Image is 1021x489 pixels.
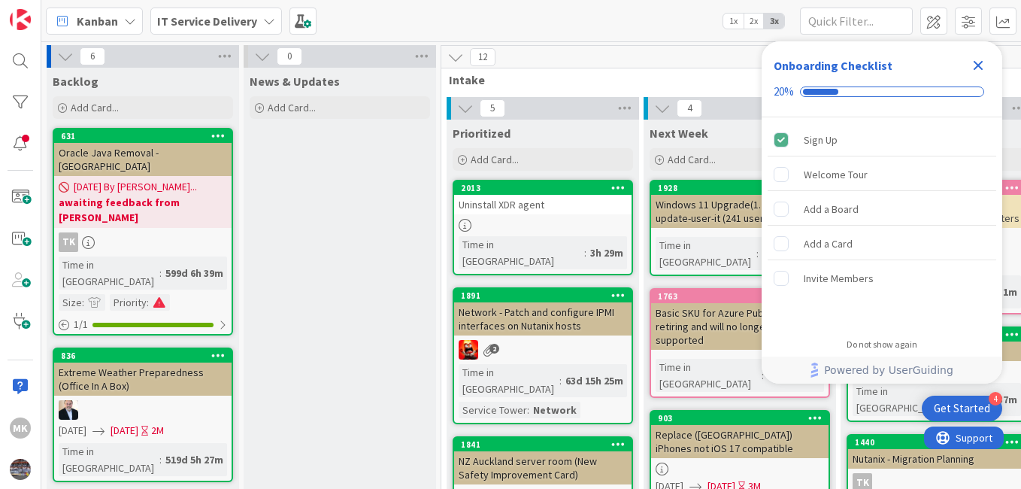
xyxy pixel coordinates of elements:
div: Get Started [934,401,990,416]
div: 2013 [461,183,632,193]
img: avatar [10,459,31,480]
div: 1841 [461,439,632,450]
div: Sign Up [804,131,838,149]
div: Time in [GEOGRAPHIC_DATA] [59,257,159,290]
div: Invite Members is incomplete. [768,262,996,295]
div: 1891Network - Patch and configure IPMI interfaces on Nutanix hosts [454,289,632,336]
span: : [82,294,84,311]
div: 631 [61,131,232,141]
div: Time in [GEOGRAPHIC_DATA] [459,236,584,269]
div: Basic SKU for Azure Public IP is retiring and will no longer be supported [651,303,829,350]
img: HO [59,400,78,420]
span: : [584,244,586,261]
div: 519d 5h 27m [162,451,227,468]
a: 1928Windows 11 Upgrade(1. deployment-update-user-it (241 users))Time in [GEOGRAPHIC_DATA]:49d 14h... [650,180,830,276]
div: 599d 6h 39m [162,265,227,281]
div: 1891 [461,290,632,301]
span: : [159,451,162,468]
div: Checklist progress: 20% [774,85,990,99]
input: Quick Filter... [800,8,913,35]
span: : [527,402,529,418]
div: 1/1 [54,315,232,334]
span: [DATE] [59,423,86,439]
div: Network [529,402,580,418]
div: 49d 14h 55m [759,245,824,262]
div: 631Oracle Java Removal - [GEOGRAPHIC_DATA] [54,129,232,176]
div: Sign Up is complete. [768,123,996,156]
div: 63d 15h 25m [562,372,627,389]
div: Time in [GEOGRAPHIC_DATA] [459,364,559,397]
div: NZ Auckland server room (New Safety Improvement Card) [454,451,632,484]
div: Replace ([GEOGRAPHIC_DATA]) iPhones not iOS 17 compatible [651,425,829,458]
div: 836 [61,351,232,361]
div: Do not show again [847,339,917,351]
span: : [948,391,950,408]
div: TK [54,232,232,252]
div: 183d 10h 37m [950,391,1021,408]
span: 5 [480,99,505,117]
span: Support [32,2,68,20]
span: Next Week [650,126,708,141]
div: 1841 [454,438,632,451]
span: 2x [744,14,764,29]
div: Oracle Java Removal - [GEOGRAPHIC_DATA] [54,143,232,176]
div: 2013 [454,181,632,195]
img: Visit kanbanzone.com [10,9,31,30]
span: Prioritized [453,126,510,141]
a: 836Extreme Weather Preparedness (Office In A Box)HO[DATE][DATE]2MTime in [GEOGRAPHIC_DATA]:519d 5... [53,348,233,482]
div: Onboarding Checklist [774,56,892,74]
div: 1928 [651,181,829,195]
div: Close Checklist [966,53,990,77]
div: 903 [651,412,829,425]
div: Open Get Started checklist, remaining modules: 4 [922,396,1002,421]
div: 1763 [651,290,829,303]
span: 1 / 1 [74,317,88,333]
span: : [159,265,162,281]
div: Service Tower [459,402,527,418]
div: HO [54,400,232,420]
div: 631 [54,129,232,143]
img: VN [459,340,478,360]
div: Priority [110,294,147,311]
div: Footer [762,357,1002,384]
div: Time in [GEOGRAPHIC_DATA] [59,443,159,476]
span: Add Card... [268,101,316,114]
b: awaiting feedback from [PERSON_NAME] [59,195,227,225]
div: 4 [989,392,1002,405]
div: Welcome Tour is incomplete. [768,158,996,191]
div: 836Extreme Weather Preparedness (Office In A Box) [54,349,232,396]
div: Add a Board is incomplete. [768,193,996,226]
div: Add a Card [804,235,853,253]
div: 1841NZ Auckland server room (New Safety Improvement Card) [454,438,632,484]
span: : [147,294,149,311]
div: MK [10,418,31,439]
div: 1928Windows 11 Upgrade(1. deployment-update-user-it (241 users)) [651,181,829,228]
span: Intake [449,72,1019,87]
div: Time in [GEOGRAPHIC_DATA] [656,237,756,270]
div: 903 [658,413,829,424]
div: 1928 [658,183,829,193]
span: Add Card... [71,101,119,114]
span: 12 [470,48,495,66]
span: Add Card... [471,153,519,166]
div: Time in [GEOGRAPHIC_DATA] [853,383,948,416]
div: Extreme Weather Preparedness (Office In A Box) [54,363,232,396]
span: 6 [80,47,105,65]
span: : [756,245,759,262]
div: Network - Patch and configure IPMI interfaces on Nutanix hosts [454,302,632,336]
div: VN [454,340,632,360]
span: Add Card... [668,153,716,166]
a: Powered by UserGuiding [769,357,995,384]
span: 2 [489,344,499,354]
span: 1x [723,14,744,29]
div: 903Replace ([GEOGRAPHIC_DATA]) iPhones not iOS 17 compatible [651,412,829,458]
span: Powered by UserGuiding [824,361,953,379]
div: 1891 [454,289,632,302]
span: : [559,372,562,389]
div: Add a Card is incomplete. [768,227,996,260]
span: [DATE] [111,423,138,439]
div: Checklist Container [762,41,1002,384]
div: Invite Members [804,269,874,287]
div: 1763Basic SKU for Azure Public IP is retiring and will no longer be supported [651,290,829,350]
div: Checklist items [762,117,1002,329]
